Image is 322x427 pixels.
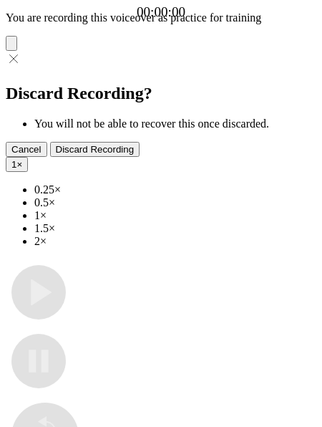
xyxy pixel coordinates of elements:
[34,235,316,248] li: 2×
[6,142,47,157] button: Cancel
[34,117,316,130] li: You will not be able to recover this once discarded.
[34,209,316,222] li: 1×
[50,142,140,157] button: Discard Recording
[137,4,185,20] a: 00:00:00
[11,159,16,170] span: 1
[6,84,316,103] h2: Discard Recording?
[34,183,316,196] li: 0.25×
[6,157,28,172] button: 1×
[34,222,316,235] li: 1.5×
[6,11,316,24] p: You are recording this voiceover as practice for training
[34,196,316,209] li: 0.5×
